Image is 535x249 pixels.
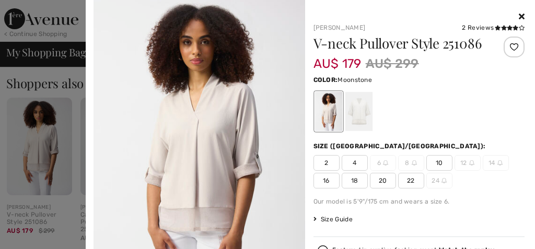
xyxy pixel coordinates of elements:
[426,173,452,188] span: 24
[313,155,340,171] span: 2
[313,173,340,188] span: 16
[441,178,447,183] img: ring-m.svg
[342,155,368,171] span: 4
[426,155,452,171] span: 10
[313,46,362,71] span: AU$ 179
[455,155,481,171] span: 12
[315,92,342,131] div: Moonstone
[313,24,366,31] a: [PERSON_NAME]
[497,160,503,165] img: ring-m.svg
[342,173,368,188] span: 18
[345,92,372,131] div: Vanilla
[483,155,509,171] span: 14
[383,160,388,165] img: ring-m.svg
[338,76,372,84] span: Moonstone
[313,141,488,151] div: Size ([GEOGRAPHIC_DATA]/[GEOGRAPHIC_DATA]):
[313,197,525,206] div: Our model is 5'9"/175 cm and wears a size 6.
[469,160,474,165] img: ring-m.svg
[370,173,396,188] span: 20
[313,76,338,84] span: Color:
[313,215,353,224] span: Size Guide
[366,54,419,73] span: AU$ 299
[313,37,490,50] h1: V-neck Pullover Style 251086
[398,155,424,171] span: 8
[24,7,45,17] span: Help
[398,173,424,188] span: 22
[462,23,525,32] div: 2 Reviews
[412,160,417,165] img: ring-m.svg
[370,155,396,171] span: 6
